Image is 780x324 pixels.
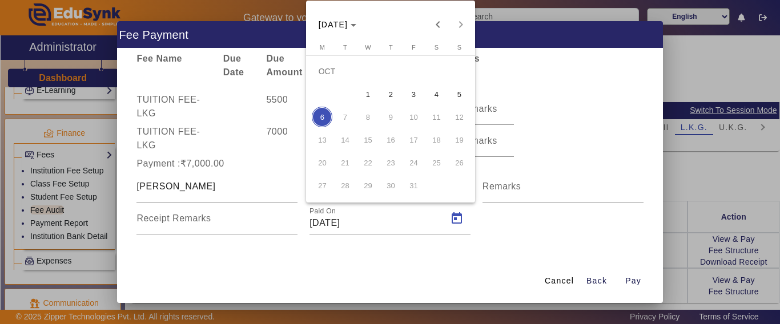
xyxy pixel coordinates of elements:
[356,83,379,106] button: 1 October 2025
[311,60,471,83] td: OCT
[314,14,361,35] button: Choose month and year
[357,152,378,173] span: 22
[425,128,448,151] button: 18 October 2025
[365,44,371,51] span: W
[402,151,425,174] button: 24 October 2025
[403,84,424,104] span: 3
[312,152,332,173] span: 20
[425,83,448,106] button: 4 October 2025
[356,128,379,151] button: 15 October 2025
[335,175,355,196] span: 28
[426,84,447,104] span: 4
[311,106,333,128] button: 6 October 2025
[402,128,425,151] button: 17 October 2025
[357,129,378,150] span: 15
[335,152,355,173] span: 21
[311,174,333,197] button: 27 October 2025
[380,175,401,196] span: 30
[311,151,333,174] button: 20 October 2025
[448,83,471,106] button: 5 October 2025
[379,128,402,151] button: 16 October 2025
[335,129,355,150] span: 14
[379,151,402,174] button: 23 October 2025
[412,44,416,51] span: F
[403,129,424,150] span: 17
[335,107,355,127] span: 7
[448,151,471,174] button: 26 October 2025
[427,13,449,36] button: Previous month
[435,44,439,51] span: S
[402,106,425,128] button: 10 October 2025
[312,107,332,127] span: 6
[425,151,448,174] button: 25 October 2025
[311,128,333,151] button: 13 October 2025
[402,83,425,106] button: 3 October 2025
[356,151,379,174] button: 22 October 2025
[380,152,401,173] span: 23
[356,174,379,197] button: 29 October 2025
[449,84,469,104] span: 5
[448,106,471,128] button: 12 October 2025
[389,44,393,51] span: T
[357,107,378,127] span: 8
[403,107,424,127] span: 10
[403,175,424,196] span: 31
[357,84,378,104] span: 1
[457,44,461,51] span: S
[333,151,356,174] button: 21 October 2025
[425,106,448,128] button: 11 October 2025
[426,152,447,173] span: 25
[379,106,402,128] button: 9 October 2025
[449,129,469,150] span: 19
[380,84,401,104] span: 2
[380,129,401,150] span: 16
[319,20,348,29] span: [DATE]
[426,107,447,127] span: 11
[320,44,325,51] span: M
[380,107,401,127] span: 9
[449,107,469,127] span: 12
[312,129,332,150] span: 13
[357,175,378,196] span: 29
[402,174,425,197] button: 31 October 2025
[312,175,332,196] span: 27
[448,128,471,151] button: 19 October 2025
[333,106,356,128] button: 7 October 2025
[333,174,356,197] button: 28 October 2025
[449,152,469,173] span: 26
[403,152,424,173] span: 24
[379,83,402,106] button: 2 October 2025
[343,44,347,51] span: T
[333,128,356,151] button: 14 October 2025
[426,129,447,150] span: 18
[379,174,402,197] button: 30 October 2025
[356,106,379,128] button: 8 October 2025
